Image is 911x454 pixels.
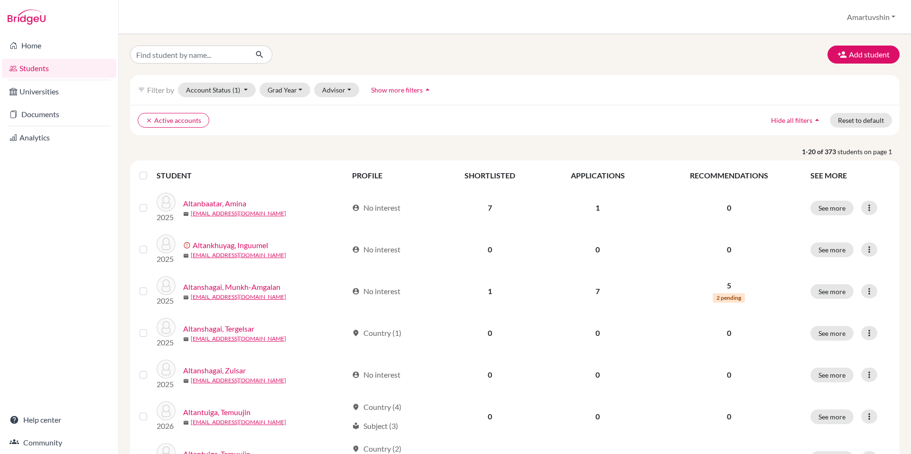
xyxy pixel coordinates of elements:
[8,9,46,25] img: Bridge-U
[191,293,286,301] a: [EMAIL_ADDRESS][DOMAIN_NAME]
[2,59,116,78] a: Students
[542,312,653,354] td: 0
[352,246,360,253] span: account_circle
[183,281,280,293] a: Altanshagai, Munkh-Amgalan
[352,445,360,453] span: location_on
[138,113,209,128] button: clearActive accounts
[157,337,176,348] p: 2025
[183,241,193,249] span: error_outline
[146,117,152,124] i: clear
[191,209,286,218] a: [EMAIL_ADDRESS][DOMAIN_NAME]
[763,113,830,128] button: Hide all filtersarrow_drop_up
[147,85,174,94] span: Filter by
[157,234,176,253] img: Altankhuyag, Inguumel
[827,46,900,64] button: Add student
[2,105,116,124] a: Documents
[437,229,542,270] td: 0
[810,326,854,341] button: See more
[352,371,360,379] span: account_circle
[157,193,176,212] img: Altanbaatar, Amina
[371,86,423,94] span: Show more filters
[183,378,189,384] span: mail
[437,187,542,229] td: 7
[157,379,176,390] p: 2025
[191,251,286,259] a: [EMAIL_ADDRESS][DOMAIN_NAME]
[130,46,248,64] input: Find student by name...
[2,82,116,101] a: Universities
[183,407,251,418] a: Altantulga, Temuujin
[183,253,189,259] span: mail
[2,128,116,147] a: Analytics
[437,164,542,187] th: SHORTLISTED
[352,287,360,295] span: account_circle
[352,202,400,213] div: No interest
[2,410,116,429] a: Help center
[352,244,400,255] div: No interest
[157,401,176,420] img: Altantulga, Temuujin
[771,116,812,124] span: Hide all filters
[183,323,254,334] a: Altanshagai, Tergelsar
[805,164,896,187] th: SEE MORE
[157,253,176,265] p: 2025
[713,293,745,303] span: 2 pending
[812,115,822,125] i: arrow_drop_up
[157,295,176,306] p: 2025
[542,354,653,396] td: 0
[191,334,286,343] a: [EMAIL_ADDRESS][DOMAIN_NAME]
[653,164,805,187] th: RECOMMENDATIONS
[363,83,440,97] button: Show more filtersarrow_drop_up
[659,202,799,213] p: 0
[830,113,892,128] button: Reset to default
[810,368,854,382] button: See more
[352,403,360,411] span: location_on
[191,418,286,426] a: [EMAIL_ADDRESS][DOMAIN_NAME]
[183,211,189,217] span: mail
[843,8,900,26] button: Amartuvshin
[157,420,176,432] p: 2026
[138,86,145,93] i: filter_list
[178,83,256,97] button: Account Status(1)
[157,276,176,295] img: Altanshagai, Munkh-Amgalan
[157,164,346,187] th: STUDENT
[2,433,116,452] a: Community
[352,369,400,380] div: No interest
[352,329,360,337] span: location_on
[183,295,189,300] span: mail
[352,422,360,430] span: local_library
[157,212,176,223] p: 2025
[183,198,246,209] a: Altanbaatar, Amina
[542,229,653,270] td: 0
[183,365,246,376] a: Altanshagai, Zulsar
[437,354,542,396] td: 0
[437,396,542,437] td: 0
[810,409,854,424] button: See more
[352,401,401,413] div: Country (4)
[542,164,653,187] th: APPLICATIONS
[183,336,189,342] span: mail
[659,244,799,255] p: 0
[2,36,116,55] a: Home
[810,284,854,299] button: See more
[157,318,176,337] img: Altanshagai, Tergelsar
[260,83,311,97] button: Grad Year
[314,83,359,97] button: Advisor
[352,286,400,297] div: No interest
[837,147,900,157] span: students on page 1
[352,204,360,212] span: account_circle
[542,396,653,437] td: 0
[183,420,189,426] span: mail
[193,240,268,251] a: Altankhuyag, Inguumel
[352,420,398,432] div: Subject (3)
[810,201,854,215] button: See more
[659,411,799,422] p: 0
[802,147,837,157] strong: 1-20 of 373
[346,164,437,187] th: PROFILE
[659,280,799,291] p: 5
[542,270,653,312] td: 7
[157,360,176,379] img: Altanshagai, Zulsar
[352,327,401,339] div: Country (1)
[659,369,799,380] p: 0
[810,242,854,257] button: See more
[232,86,240,94] span: (1)
[191,376,286,385] a: [EMAIL_ADDRESS][DOMAIN_NAME]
